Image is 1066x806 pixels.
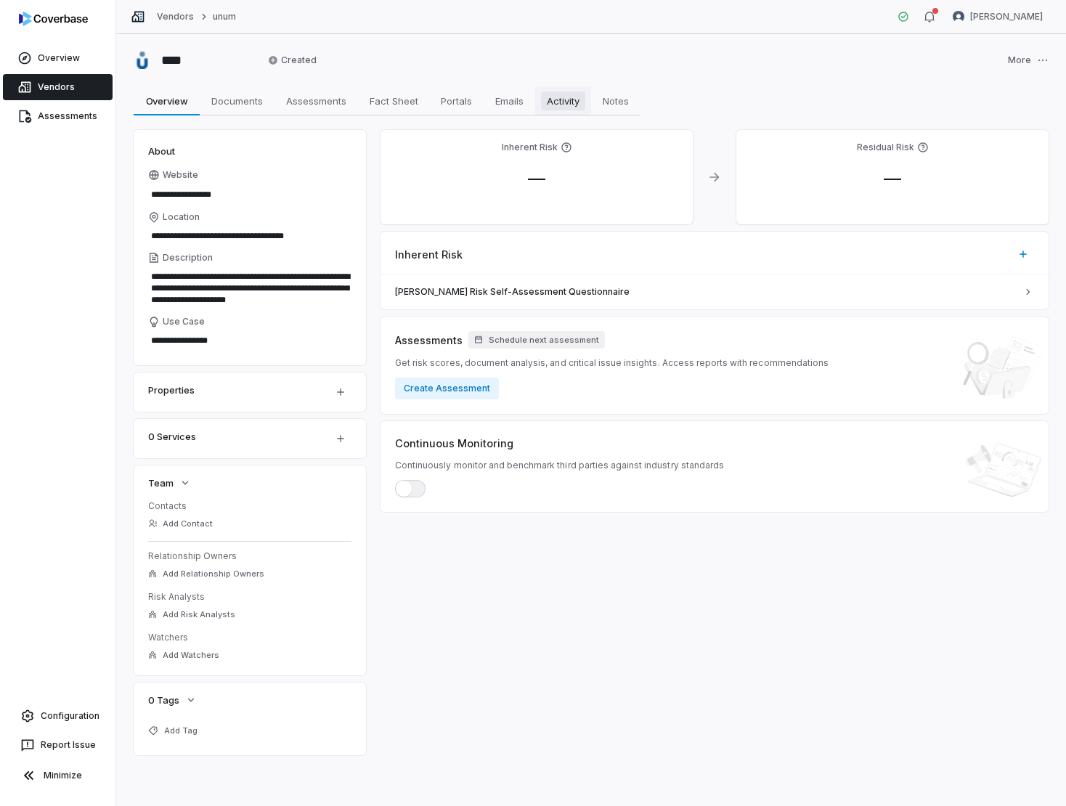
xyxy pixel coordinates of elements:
span: Documents [206,91,269,110]
span: Emails [489,91,529,110]
span: Assessments [395,333,463,348]
span: Continuous Monitoring [395,436,513,451]
span: About [148,144,175,158]
span: Fact Sheet [364,91,424,110]
span: Description [163,252,213,264]
a: [PERSON_NAME] Risk Self-Assessment Questionnaire [381,274,1049,309]
button: 0 Tags [144,687,201,713]
span: — [872,168,913,189]
span: Add Watchers [163,650,219,661]
dt: Risk Analysts [148,591,351,603]
span: Add Relationship Owners [163,569,264,579]
span: — [516,168,557,189]
span: Notes [597,91,635,110]
button: Minimize [6,761,110,790]
span: Continuously monitor and benchmark third parties against industry standards [395,460,724,471]
a: unum [213,11,236,23]
dt: Contacts [148,500,351,512]
input: Website [148,184,327,205]
span: Schedule next assessment [489,335,599,346]
a: Overview [3,45,113,71]
span: 0 Tags [148,693,179,707]
span: Add Risk Analysts [163,609,235,620]
input: Location [148,226,351,246]
button: Add Tag [144,717,202,744]
span: Overview [140,91,194,110]
span: Location [163,211,200,223]
button: Add Contact [144,510,217,537]
span: [PERSON_NAME] Risk Self-Assessment Questionnaire [395,286,1017,298]
dt: Relationship Owners [148,550,351,562]
textarea: Use Case [148,330,351,351]
span: Portals [435,91,478,110]
span: Inherent Risk [395,247,463,262]
span: [PERSON_NAME] [970,11,1043,23]
span: Created [268,54,317,66]
h4: Residual Risk [857,142,914,153]
button: Create Assessment [395,378,499,399]
img: Verity Billson avatar [953,11,964,23]
button: Report Issue [6,732,110,758]
span: Add Tag [164,725,198,736]
a: Configuration [6,703,110,729]
h4: Inherent Risk [502,142,558,153]
dt: Watchers [148,632,351,643]
span: Use Case [163,316,205,327]
button: Schedule next assessment [468,331,605,349]
a: Vendors [3,74,113,100]
span: Assessments [280,91,352,110]
a: Assessments [3,103,113,129]
img: logo-D7KZi-bG.svg [19,12,88,26]
span: Website [163,169,198,181]
button: Verity Billson avatar[PERSON_NAME] [944,6,1051,28]
a: Vendors [157,11,194,23]
span: Get risk scores, document analysis, and critical issue insights. Access reports with recommendations [395,357,829,369]
span: Activity [541,91,585,110]
button: More [1004,45,1053,76]
textarea: Description [148,266,351,310]
span: Team [148,476,174,489]
button: Team [144,470,195,496]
